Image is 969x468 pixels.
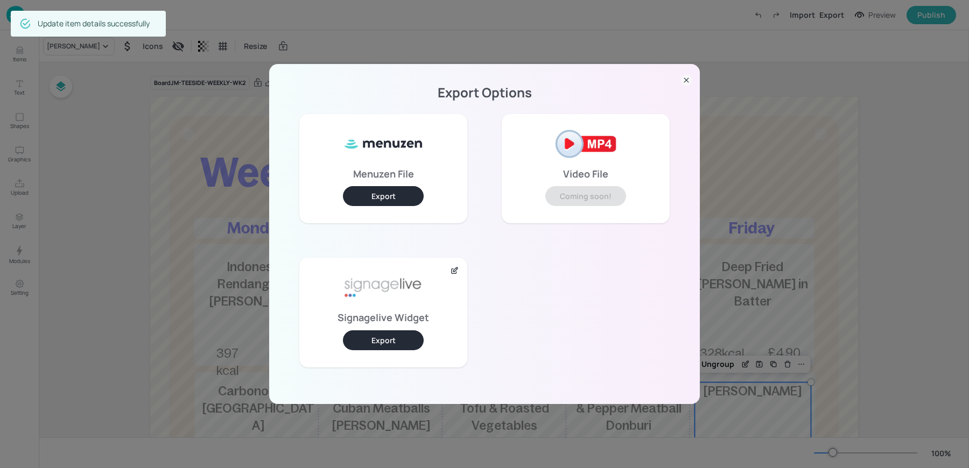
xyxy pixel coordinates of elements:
p: Export Options [282,89,687,96]
p: Signagelive Widget [338,314,429,321]
button: Export [343,330,424,350]
p: Menuzen File [353,170,414,178]
img: mp4-2af2121e.png [545,123,626,166]
p: Video File [563,170,608,178]
img: ml8WC8f0XxQ8HKVnnVUe7f5Gv1vbApsJzyFa2MjOoB8SUy3kBkfteYo5TIAmtfcjWXsj8oHYkuYqrJRUn+qckOrNdzmSzIzkA... [343,123,424,166]
img: signage-live-aafa7296.png [343,266,424,309]
div: Update item details successfully [38,14,150,33]
button: Export [343,186,424,206]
